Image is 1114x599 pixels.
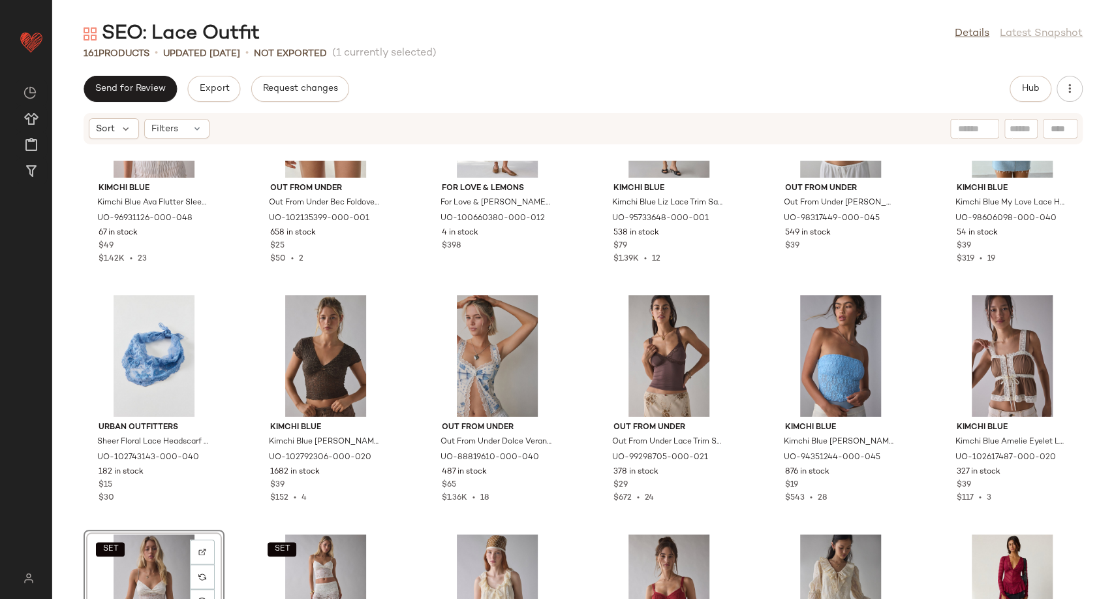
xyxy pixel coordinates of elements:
span: SET [273,545,290,554]
span: Out From Under Dolce Verano Corset in Blue, Women's at Urban Outfitters [441,436,551,448]
span: Out From Under Bec Foldover Lace Trim Short in Black, Women's at Urban Outfitters [269,197,380,209]
div: Products [84,47,149,61]
span: $319 [957,255,974,263]
span: Out From Under [785,183,896,195]
span: UO-98606098-000-040 [955,213,1057,225]
span: UO-102135399-000-001 [269,213,369,225]
span: (1 currently selected) [332,46,437,61]
span: $19 [785,479,798,491]
span: Kimchi Blue Liz Lace Trim Satin Slip Midi Dress in Black, Women's at Urban Outfitters [612,197,723,209]
img: svg%3e [198,573,206,581]
span: $1.36K [442,494,467,502]
span: 538 in stock [613,227,659,239]
span: Out From Under [270,183,381,195]
span: Urban Outfitters [99,422,209,434]
img: 99298705_021_b [603,295,735,417]
span: $29 [613,479,628,491]
span: SET [102,545,118,554]
span: UO-95733648-000-001 [612,213,709,225]
img: heart_red.DM2ytmEG.svg [18,29,44,55]
span: $65 [442,479,456,491]
span: UO-96931126-000-048 [97,213,193,225]
span: Kimchi Blue My Love Lace Hanky Hem Babydoll Tank Top in Blue, Women's at Urban Outfitters [955,197,1066,209]
span: 28 [818,494,827,502]
span: 4 in stock [442,227,478,239]
span: $672 [613,494,632,502]
span: UO-88819610-000-040 [441,452,539,464]
span: Request changes [262,84,338,94]
span: $39 [957,479,971,491]
span: Kimchi Blue Amelie Eyelet Lace Trim Tie-Front Babydoll Top in Brown, Women's at Urban Outfitters [955,436,1066,448]
span: 54 in stock [957,227,998,239]
span: Kimchi Blue [613,183,724,195]
span: 2 [299,255,303,263]
span: 876 in stock [785,466,829,478]
span: Sheer Floral Lace Headscarf in Blue, Women's at Urban Outfitters [97,436,208,448]
span: 4 [302,494,307,502]
span: • [286,255,299,263]
span: For Love & [PERSON_NAME] Floral Lace Milkmaid Maxi Dress in Cream, Women's at Urban Outfitters [441,197,551,209]
span: • [125,255,138,263]
span: Out From Under Lace Trim Soft Touch Cropped Cami in Chocolate, Women's at Urban Outfitters [612,436,723,448]
img: 102617487_020_b [946,295,1078,417]
button: SET [268,542,296,557]
span: 327 in stock [957,466,1000,478]
span: • [639,255,652,263]
span: • [288,494,302,502]
span: $543 [785,494,805,502]
span: Out From Under [613,422,724,434]
div: SEO: Lace Outfit [84,21,260,47]
span: 3 [987,494,991,502]
span: $30 [99,494,114,502]
span: Kimchi Blue Ava Flutter Sleeve Tie-Front Babydoll Top in Light Blue, Women's at Urban Outfitters [97,197,208,209]
span: $117 [957,494,974,502]
span: $25 [270,240,285,252]
span: $398 [442,240,461,252]
span: 24 [645,494,654,502]
img: 94351244_045_b [775,295,906,417]
span: 19 [987,255,995,263]
span: Send for Review [95,84,166,94]
span: 182 in stock [99,466,144,478]
img: svg%3e [198,548,206,556]
span: • [632,494,645,502]
span: • [974,255,987,263]
span: $39 [270,479,285,491]
img: svg%3e [84,27,97,40]
span: UO-98317449-000-045 [784,213,880,225]
span: Kimchi Blue [785,422,896,434]
span: $50 [270,255,286,263]
a: Details [955,26,989,42]
span: 67 in stock [99,227,138,239]
span: Hub [1021,84,1040,94]
span: Filters [151,122,178,136]
span: 549 in stock [785,227,831,239]
button: Request changes [251,76,349,102]
span: $79 [613,240,627,252]
span: 378 in stock [613,466,658,478]
span: UO-102792306-000-020 [269,452,371,464]
span: UO-102617487-000-020 [955,452,1056,464]
img: svg%3e [16,573,41,583]
span: 658 in stock [270,227,316,239]
span: Kimchi Blue [957,422,1068,434]
button: Hub [1010,76,1051,102]
span: $49 [99,240,114,252]
span: $39 [957,240,971,252]
span: Sort [96,122,115,136]
span: • [805,494,818,502]
span: UO-102743143-000-040 [97,452,199,464]
span: • [974,494,987,502]
img: svg%3e [23,86,37,99]
span: Export [198,84,229,94]
span: Out From Under [442,422,553,434]
span: Kimchi Blue [270,422,381,434]
button: Send for Review [84,76,177,102]
img: 88819610_040_b [431,295,563,417]
span: $1.42K [99,255,125,263]
img: 102792306_020_b [260,295,392,417]
img: 102743143_040_b [88,295,220,417]
span: 161 [84,49,99,59]
span: $152 [270,494,288,502]
span: 18 [480,494,489,502]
